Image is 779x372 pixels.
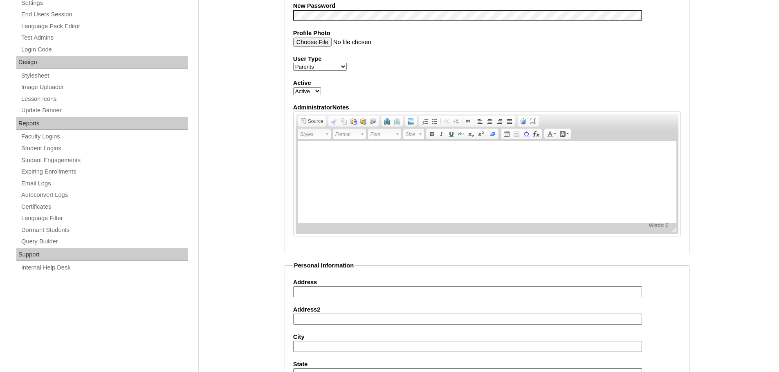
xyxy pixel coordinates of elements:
[293,55,681,63] label: User Type
[488,129,498,138] a: Remove Format
[403,129,424,139] a: Size
[406,129,418,139] span: Size
[20,225,188,235] a: Dormant Students
[382,117,392,126] a: Link
[20,155,188,165] a: Student Engagements
[430,117,440,126] a: Insert/Remove Bulleted List
[519,117,528,126] a: Maximize
[20,9,188,20] a: End Users Session
[333,129,366,139] a: Format
[293,333,681,341] label: City
[667,227,676,232] span: Resize
[456,129,466,138] a: Strike Through
[512,129,521,138] a: Insert Horizontal Line
[300,129,325,139] span: Styles
[20,213,188,223] a: Language Filter
[545,129,558,138] a: Text Color
[293,79,681,87] label: Active
[20,236,188,247] a: Query Builder
[370,129,395,139] span: Font
[298,129,331,139] a: Styles
[20,71,188,81] a: Stylesheet
[647,222,670,228] span: Words: 0
[16,117,188,130] div: Reports
[293,261,355,270] legend: Personal Information
[339,117,349,126] a: Copy
[293,2,681,10] label: New Password
[20,45,188,55] a: Login Code
[495,117,505,126] a: Align Right
[16,56,188,69] div: Design
[20,94,188,104] a: Lesson Icons
[298,141,676,223] iframe: Rich Text Editor, AdministratorNotes
[368,129,401,139] a: Font
[528,117,538,126] a: Show Blocks
[349,117,359,126] a: Paste
[558,129,570,138] a: Background Color
[521,129,531,138] a: Insert Special Character
[531,129,541,138] a: Insert Equation
[420,117,430,126] a: Insert/Remove Numbered List
[463,117,473,126] a: Block Quote
[20,82,188,92] a: Image Uploader
[359,117,368,126] a: Paste as plain text
[406,117,416,126] a: Add Image
[293,305,681,314] label: Address2
[392,117,402,126] a: Unlink
[451,117,461,126] a: Increase Indent
[329,117,339,126] a: Cut
[307,118,323,125] span: Source
[476,129,486,138] a: Superscript
[437,129,447,138] a: Italic
[16,248,188,261] div: Support
[20,105,188,116] a: Update Banner
[20,131,188,142] a: Faculty Logins
[368,117,378,126] a: Paste from Word
[20,178,188,189] a: Email Logs
[485,117,495,126] a: Center
[293,103,681,112] label: AdministratorNotes
[293,360,681,369] label: State
[442,117,451,126] a: Decrease Indent
[293,29,681,38] label: Profile Photo
[299,117,325,126] a: Source
[502,129,512,138] a: Table
[447,129,456,138] a: Underline
[505,117,514,126] a: Justify
[647,222,670,228] div: Statistics
[427,129,437,138] a: Bold
[20,33,188,43] a: Test Admins
[20,263,188,273] a: Internal Help Desk
[293,278,681,287] label: Address
[20,202,188,212] a: Certificates
[335,129,360,139] span: Format
[20,190,188,200] a: Autoconvert Logs
[20,167,188,177] a: Expiring Enrollments
[475,117,485,126] a: Align Left
[20,21,188,31] a: Language Pack Editor
[466,129,476,138] a: Subscript
[20,143,188,154] a: Student Logins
